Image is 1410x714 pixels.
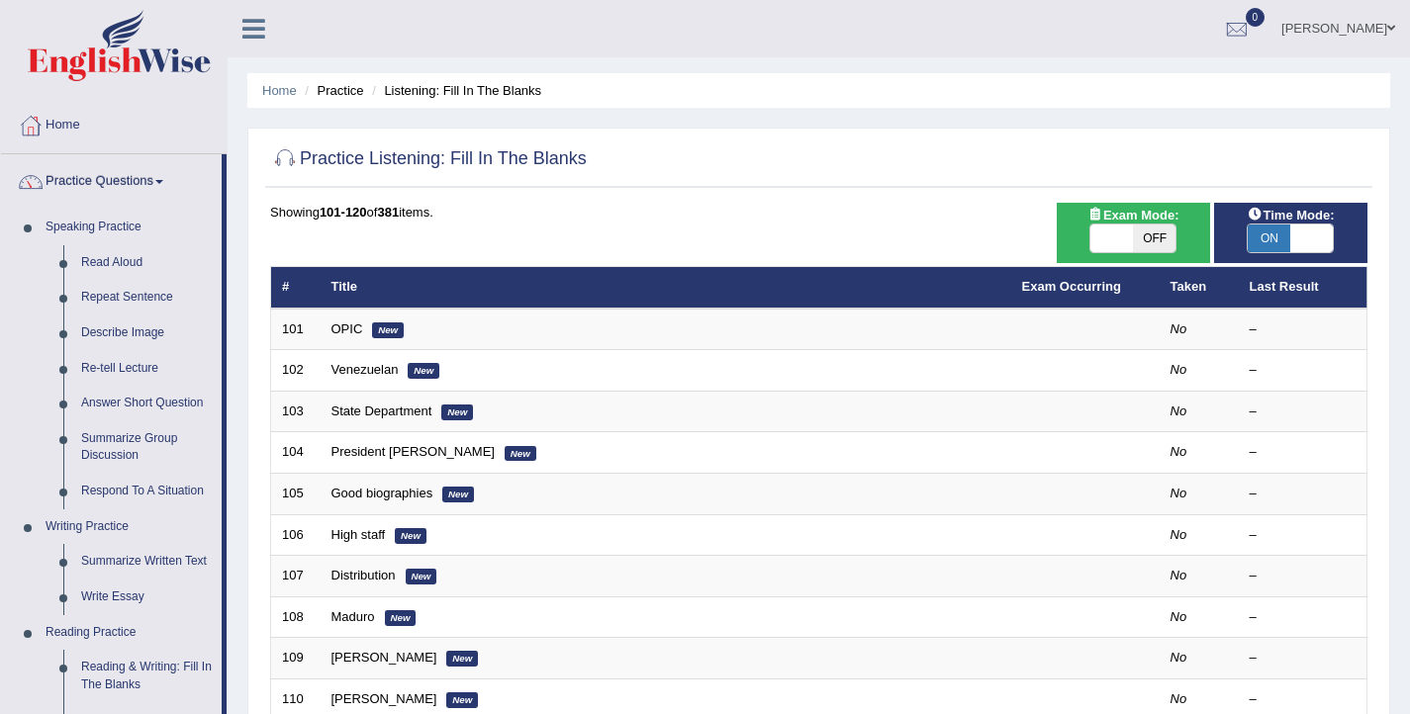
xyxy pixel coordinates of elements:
a: Speaking Practice [37,210,222,245]
em: No [1171,444,1187,459]
td: 109 [271,638,321,679]
div: – [1250,608,1357,627]
a: Reading Practice [37,615,222,651]
div: Show exams occurring in exams [1057,203,1210,263]
a: Summarize Group Discussion [72,421,222,474]
a: Practice Questions [1,154,222,204]
div: Showing of items. [270,203,1367,222]
em: New [505,446,536,462]
em: New [395,528,426,544]
div: – [1250,443,1357,462]
a: OPIC [331,321,363,336]
em: New [408,363,439,379]
li: Practice [300,81,363,100]
a: Read Aloud [72,245,222,281]
div: – [1250,402,1357,421]
td: 108 [271,596,321,638]
a: Answer Short Question [72,386,222,421]
th: Title [321,267,1011,309]
span: Time Mode: [1239,205,1342,225]
td: 101 [271,309,321,350]
a: President [PERSON_NAME] [331,444,495,459]
a: [PERSON_NAME] [331,691,437,706]
a: Good biographies [331,486,433,500]
span: Exam Mode: [1080,205,1186,225]
em: No [1171,650,1187,665]
th: Last Result [1239,267,1367,309]
em: New [446,651,478,667]
td: 102 [271,350,321,392]
em: New [385,610,417,626]
em: New [372,322,404,338]
b: 381 [377,205,399,220]
em: No [1171,362,1187,377]
a: Respond To A Situation [72,474,222,509]
li: Listening: Fill In The Blanks [367,81,541,100]
a: Venezuelan [331,362,399,377]
a: High staff [331,527,386,542]
span: OFF [1133,224,1175,252]
div: – [1250,361,1357,380]
a: Reading & Writing: Fill In The Blanks [72,650,222,702]
a: Repeat Sentence [72,280,222,315]
a: Writing Practice [37,509,222,545]
div: – [1250,320,1357,339]
em: New [442,487,474,502]
a: Home [262,83,297,98]
em: No [1171,691,1187,706]
a: Summarize Written Text [72,544,222,580]
a: Exam Occurring [1022,279,1121,294]
div: – [1250,526,1357,545]
h2: Practice Listening: Fill In The Blanks [270,144,587,174]
td: 103 [271,391,321,432]
a: Home [1,98,227,147]
div: – [1250,567,1357,585]
td: 106 [271,514,321,556]
a: Re-tell Lecture [72,351,222,387]
td: 107 [271,556,321,597]
th: # [271,267,321,309]
a: Describe Image [72,315,222,351]
b: 101-120 [320,205,367,220]
em: No [1171,568,1187,582]
em: New [406,569,437,584]
td: 104 [271,432,321,474]
em: New [446,692,478,708]
span: 0 [1246,8,1266,27]
em: No [1171,486,1187,500]
a: Write Essay [72,580,222,615]
a: [PERSON_NAME] [331,650,437,665]
em: New [441,404,473,420]
div: – [1250,690,1357,709]
th: Taken [1160,267,1239,309]
em: No [1171,403,1187,418]
span: ON [1248,224,1290,252]
a: State Department [331,403,432,418]
em: No [1171,321,1187,336]
em: No [1171,527,1187,542]
div: – [1250,485,1357,503]
div: – [1250,649,1357,668]
a: Distribution [331,568,396,582]
em: No [1171,609,1187,624]
td: 105 [271,474,321,515]
a: Maduro [331,609,375,624]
